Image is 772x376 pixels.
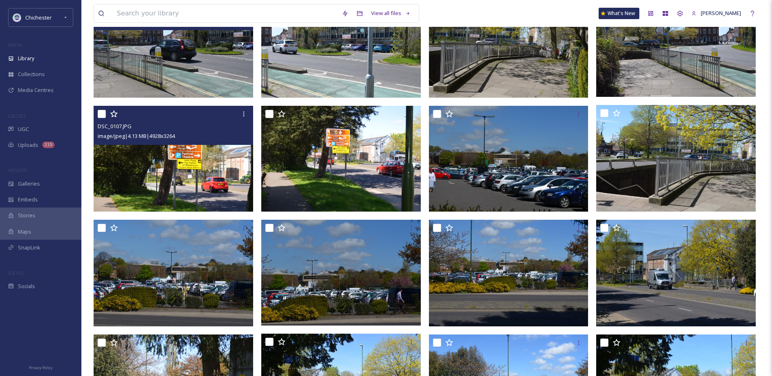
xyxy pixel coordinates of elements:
[8,113,26,119] span: COLLECT
[8,42,22,48] span: MEDIA
[18,141,38,149] span: Uploads
[596,105,757,212] img: DSC_0110.JPG
[29,362,52,372] a: Privacy Policy
[98,132,175,140] span: image/jpeg | 4.13 MB | 4928 x 3264
[98,122,131,130] span: DSC_0107.JPG
[367,5,415,21] a: View all files
[113,4,338,22] input: Search your library
[429,220,590,326] img: DSC_0106.JPG
[599,8,639,19] a: What's New
[25,14,52,21] span: Chichester
[701,9,741,17] span: [PERSON_NAME]
[18,86,54,94] span: Media Centres
[18,125,29,133] span: UGC
[261,220,421,326] img: DSC_0105.JPG
[18,212,35,219] span: Stories
[687,5,745,21] a: [PERSON_NAME]
[18,228,31,236] span: Maps
[261,106,421,212] img: DSC_0108.JPG
[18,196,38,203] span: Embeds
[13,13,21,22] img: Logo_of_Chichester_District_Council.png
[429,106,588,212] img: DSC_0109.JPG
[18,244,40,251] span: SnapLink
[8,167,27,173] span: WIDGETS
[29,365,52,370] span: Privacy Policy
[18,180,40,188] span: Galleries
[18,70,45,78] span: Collections
[18,282,35,290] span: Socials
[42,142,55,148] div: 215
[94,106,253,212] img: DSC_0107.JPG
[18,55,34,62] span: Library
[596,220,757,326] img: DSC_0104.JPG
[94,220,255,326] img: DSC_0103.JPG
[8,270,24,276] span: SOCIALS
